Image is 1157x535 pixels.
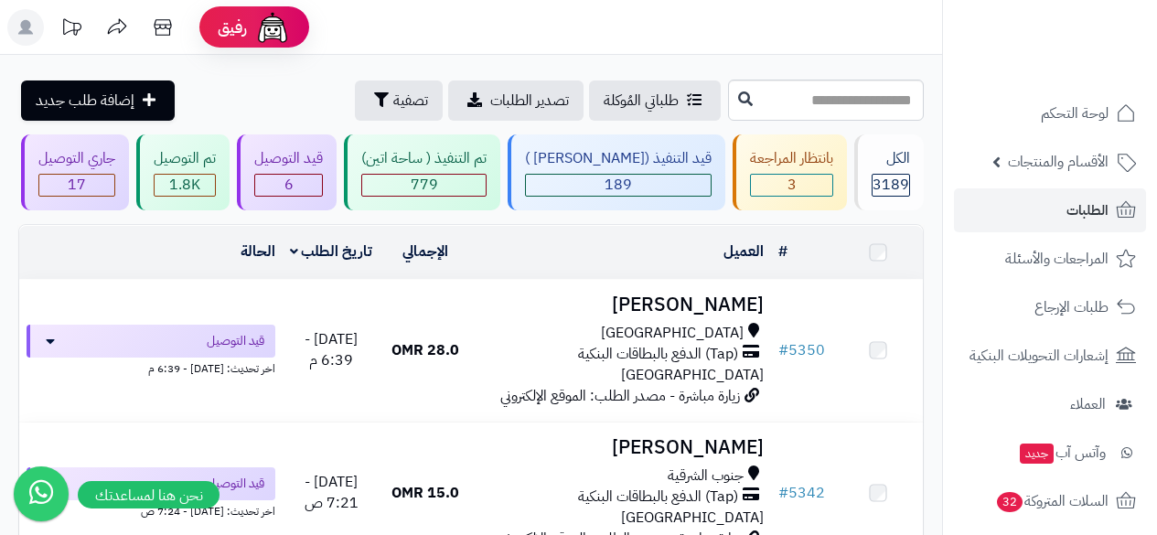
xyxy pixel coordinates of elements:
span: 6 [284,174,294,196]
div: بانتظار المراجعة [750,148,833,169]
a: #5342 [778,482,825,504]
a: #5350 [778,339,825,361]
span: إضافة طلب جديد [36,90,134,112]
span: طلباتي المُوكلة [604,90,679,112]
span: تصفية [393,90,428,112]
a: جاري التوصيل 17 [17,134,133,210]
a: الطلبات [954,188,1146,232]
div: قيد التوصيل [254,148,323,169]
a: قيد التوصيل 6 [233,134,340,210]
a: تاريخ الطلب [290,241,373,262]
span: 15.0 OMR [391,482,459,504]
span: [DATE] - 7:21 ص [305,471,359,514]
span: 28.0 OMR [391,339,459,361]
a: وآتس آبجديد [954,431,1146,475]
span: طلبات الإرجاع [1034,294,1109,320]
span: # [778,482,788,504]
div: تم التنفيذ ( ساحة اتين) [361,148,487,169]
span: جنوب الشرقية [668,465,744,487]
div: 17 [39,175,114,196]
span: السلات المتروكة [995,488,1109,514]
a: إشعارات التحويلات البنكية [954,334,1146,378]
a: طلبات الإرجاع [954,285,1146,329]
button: تصفية [355,80,443,121]
span: 17 [68,174,86,196]
span: [GEOGRAPHIC_DATA] [621,364,764,386]
span: قيد التوصيل [207,332,264,350]
a: العميل [723,241,764,262]
span: وآتس آب [1018,440,1106,465]
div: 3 [751,175,832,196]
a: الكل3189 [851,134,927,210]
span: جديد [1020,444,1054,464]
a: بانتظار المراجعة 3 [729,134,851,210]
a: تصدير الطلبات [448,80,584,121]
span: الأقسام والمنتجات [1008,149,1109,175]
a: طلباتي المُوكلة [589,80,721,121]
a: تم التوصيل 1.8K [133,134,233,210]
a: إضافة طلب جديد [21,80,175,121]
span: قيد التوصيل [207,475,264,493]
span: 32 [996,491,1023,512]
img: logo-2.png [1033,35,1140,73]
h3: [PERSON_NAME] [477,294,764,316]
div: 779 [362,175,486,196]
span: تصدير الطلبات [490,90,569,112]
a: # [778,241,787,262]
img: ai-face.png [254,9,291,46]
span: المراجعات والأسئلة [1005,246,1109,272]
span: (Tap) الدفع بالبطاقات البنكية [578,487,738,508]
a: لوحة التحكم [954,91,1146,135]
div: 6 [255,175,322,196]
span: (Tap) الدفع بالبطاقات البنكية [578,344,738,365]
div: تم التوصيل [154,148,216,169]
a: الإجمالي [402,241,448,262]
div: الكل [872,148,910,169]
span: إشعارات التحويلات البنكية [970,343,1109,369]
span: [GEOGRAPHIC_DATA] [601,323,744,344]
div: 189 [526,175,711,196]
span: الطلبات [1066,198,1109,223]
span: 3189 [873,174,909,196]
span: [DATE] - 6:39 م [305,328,358,371]
span: 3 [787,174,797,196]
span: لوحة التحكم [1041,101,1109,126]
span: 1.8K [169,174,200,196]
a: الحالة [241,241,275,262]
div: اخر تحديث: [DATE] - 7:24 ص [27,500,275,519]
h3: [PERSON_NAME] [477,437,764,458]
div: قيد التنفيذ ([PERSON_NAME] ) [525,148,712,169]
a: السلات المتروكة32 [954,479,1146,523]
span: 779 [411,174,438,196]
div: اخر تحديث: [DATE] - 6:39 م [27,358,275,377]
span: [GEOGRAPHIC_DATA] [621,507,764,529]
div: جاري التوصيل [38,148,115,169]
span: # [778,339,788,361]
span: العملاء [1070,391,1106,417]
a: العملاء [954,382,1146,426]
div: 1786 [155,175,215,196]
a: المراجعات والأسئلة [954,237,1146,281]
span: 189 [605,174,632,196]
span: زيارة مباشرة - مصدر الطلب: الموقع الإلكتروني [500,385,740,407]
a: تحديثات المنصة [48,9,94,50]
span: رفيق [218,16,247,38]
a: تم التنفيذ ( ساحة اتين) 779 [340,134,504,210]
a: قيد التنفيذ ([PERSON_NAME] ) 189 [504,134,729,210]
